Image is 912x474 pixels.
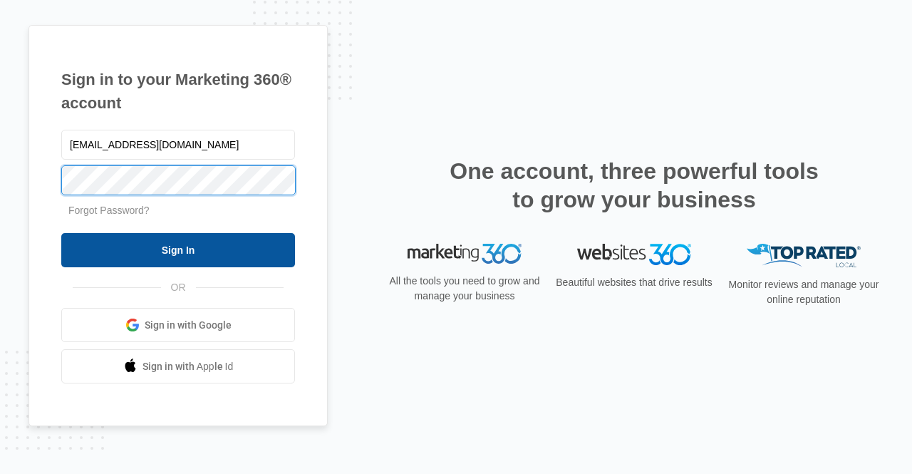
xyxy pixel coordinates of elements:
a: Sign in with Google [61,308,295,342]
img: Top Rated Local [747,244,861,267]
p: Monitor reviews and manage your online reputation [724,277,883,307]
h1: Sign in to your Marketing 360® account [61,68,295,115]
img: Websites 360 [577,244,691,264]
a: Forgot Password? [68,205,150,216]
p: Beautiful websites that drive results [554,275,714,290]
input: Email [61,130,295,160]
h2: One account, three powerful tools to grow your business [445,157,823,214]
input: Sign In [61,233,295,267]
a: Sign in with Apple Id [61,349,295,383]
span: Sign in with Apple Id [142,359,234,374]
span: Sign in with Google [145,318,232,333]
img: Marketing 360 [408,244,522,264]
p: All the tools you need to grow and manage your business [385,274,544,304]
span: OR [161,280,196,295]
